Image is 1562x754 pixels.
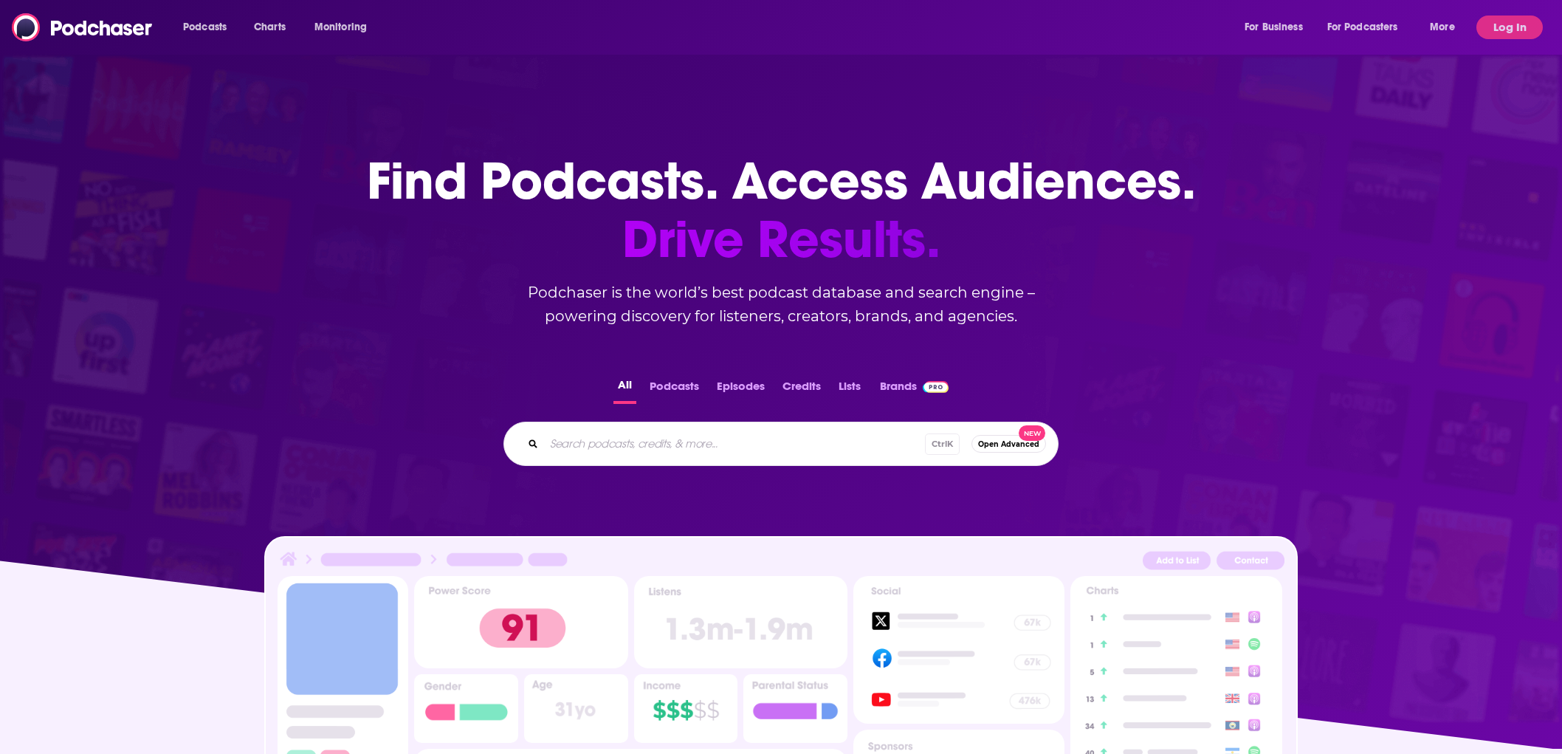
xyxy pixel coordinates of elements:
[304,16,386,39] button: open menu
[978,440,1039,448] span: Open Advanced
[645,375,703,404] button: Podcasts
[244,16,295,39] a: Charts
[12,13,154,41] img: Podchaser - Follow, Share and Rate Podcasts
[634,674,738,743] img: Podcast Insights Income
[1019,425,1045,441] span: New
[1476,16,1543,39] button: Log In
[503,422,1059,466] div: Search podcasts, credits, & more...
[278,549,1284,575] img: Podcast Insights Header
[414,674,518,743] img: Podcast Insights Gender
[1420,16,1473,39] button: open menu
[834,375,865,404] button: Lists
[1318,16,1420,39] button: open menu
[778,375,825,404] button: Credits
[712,375,769,404] button: Episodes
[1234,16,1321,39] button: open menu
[853,576,1064,724] img: Podcast Socials
[613,375,636,404] button: All
[254,17,286,38] span: Charts
[414,576,627,668] img: Podcast Insights Power score
[524,674,628,743] img: Podcast Insights Age
[1245,17,1303,38] span: For Business
[1430,17,1455,38] span: More
[544,432,925,456] input: Search podcasts, credits, & more...
[880,375,949,404] a: BrandsPodchaser Pro
[971,435,1046,453] button: Open AdvancedNew
[314,17,367,38] span: Monitoring
[486,281,1076,328] h2: Podchaser is the world’s best podcast database and search engine – powering discovery for listene...
[743,674,847,743] img: Podcast Insights Parental Status
[183,17,227,38] span: Podcasts
[634,576,847,668] img: Podcast Insights Listens
[1327,17,1398,38] span: For Podcasters
[367,210,1196,269] span: Drive Results.
[925,433,960,455] span: Ctrl K
[173,16,246,39] button: open menu
[367,152,1196,269] h1: Find Podcasts. Access Audiences.
[923,381,949,393] img: Podchaser Pro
